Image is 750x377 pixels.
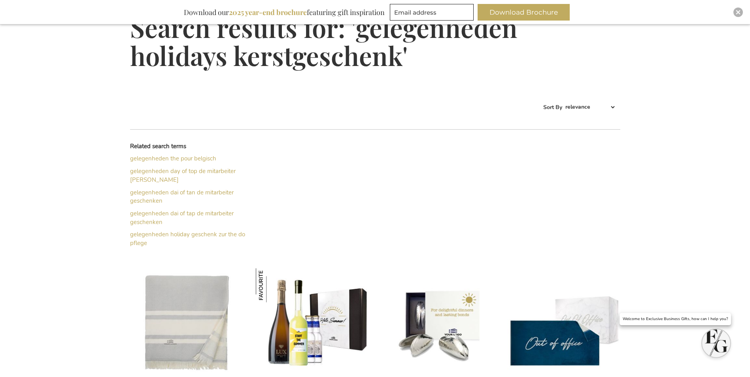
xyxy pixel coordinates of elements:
form: marketing offers and promotions [390,4,476,23]
a: gelegenheden the pour belgisch [130,155,216,162]
img: Personalised Limoncello Spritz [256,268,290,302]
dt: Related search terms [130,142,253,151]
input: Email address [390,4,474,21]
label: Sort By [543,103,562,111]
a: gelegenheden dai of tap de mitarbeiter geschenken [130,209,234,226]
span: Search results for: 'gelegenheden holidays kerstgeschenk' [130,10,518,73]
div: Close [733,8,743,17]
a: gelegenheden holiday geschenk zur the do pflege [130,230,245,247]
a: gelegenheden day of top de mitarbeiter [PERSON_NAME] [130,167,236,183]
button: Download Brochure [478,4,570,21]
img: Close [736,10,741,15]
b: 2025 year-end brochure [229,8,307,17]
a: gelegenheden dai of tan de mitarbeiter geschenken [130,188,234,205]
div: Download our featuring gift inspiration [180,4,388,21]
